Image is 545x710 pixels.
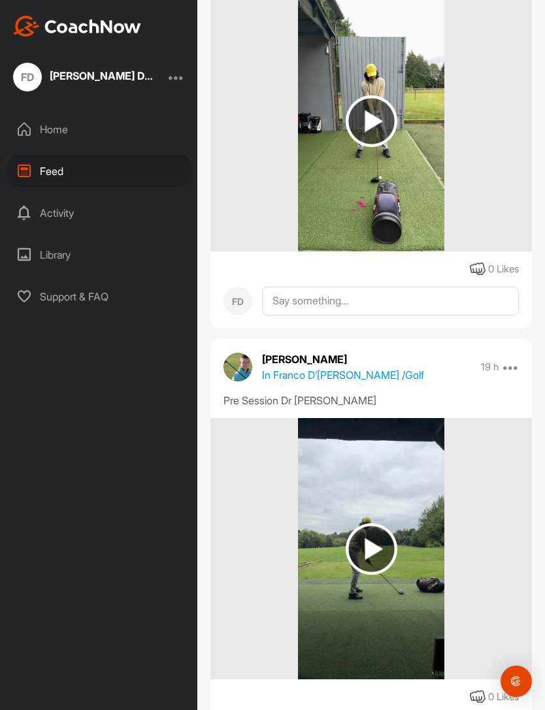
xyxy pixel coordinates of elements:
div: Library [7,238,191,271]
div: Open Intercom Messenger [501,666,532,697]
img: play [346,95,397,147]
img: avatar [223,353,252,381]
div: Activity [7,197,191,229]
div: FD [13,63,42,91]
div: Support & FAQ [7,280,191,313]
div: Home [7,113,191,146]
img: CoachNow [13,16,141,37]
img: media [298,418,445,679]
p: 19 h [481,361,499,374]
div: FD [223,287,252,315]
p: In Franco D’[PERSON_NAME] / Golf [262,367,424,383]
div: Pre Session Dr [PERSON_NAME] [223,393,519,408]
div: 0 Likes [488,262,519,277]
div: Feed [7,155,191,187]
img: play [346,523,397,575]
div: [PERSON_NAME] D’[PERSON_NAME] [50,71,154,81]
div: 0 Likes [488,690,519,705]
p: [PERSON_NAME] [262,351,424,367]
